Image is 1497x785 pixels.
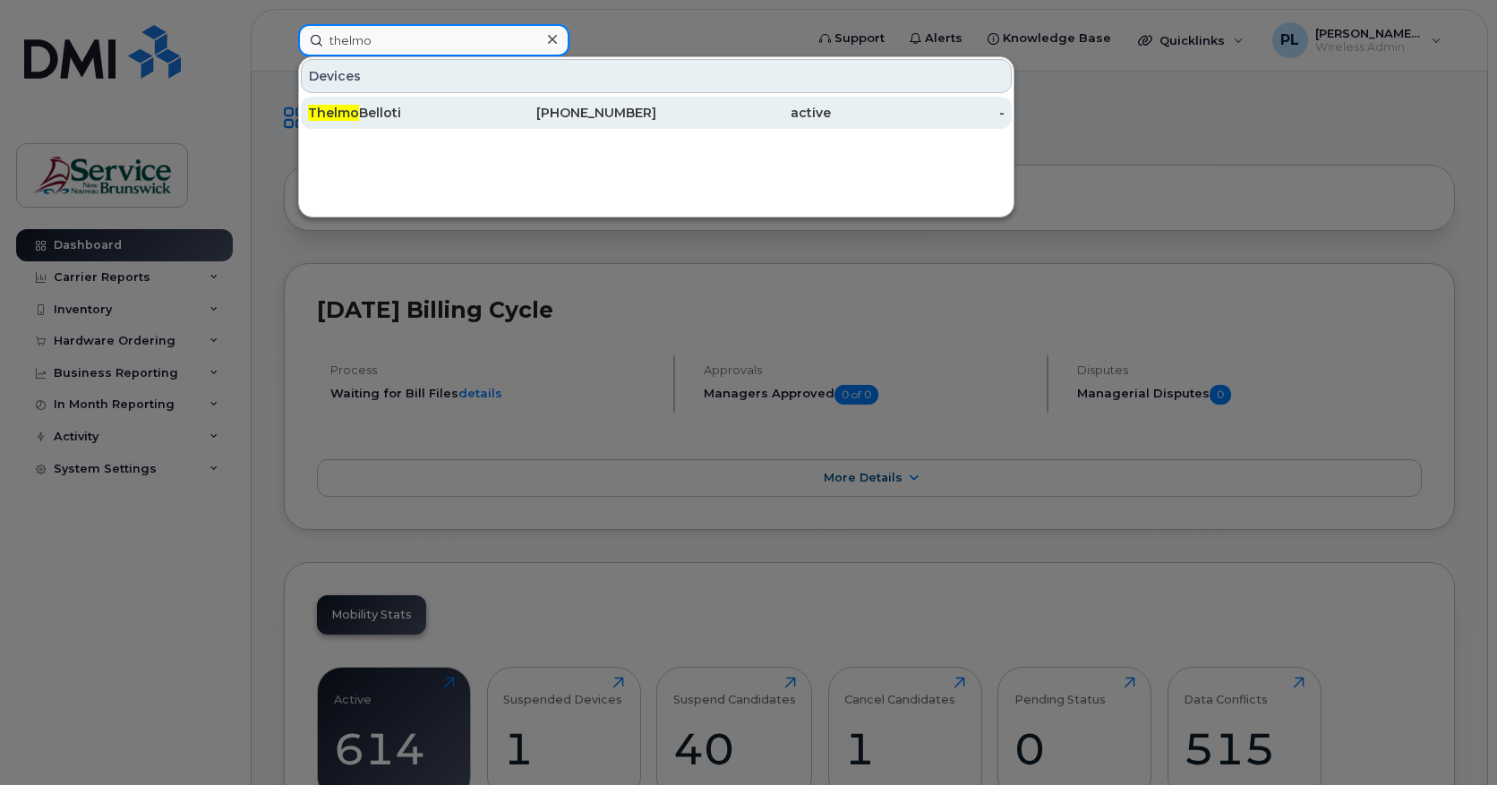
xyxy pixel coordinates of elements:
[483,104,657,122] div: [PHONE_NUMBER]
[831,104,1005,122] div: -
[301,97,1012,129] a: ThelmoBelloti[PHONE_NUMBER]active-
[656,104,831,122] div: active
[308,104,483,122] div: Belloti
[308,105,359,121] span: Thelmo
[301,59,1012,93] div: Devices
